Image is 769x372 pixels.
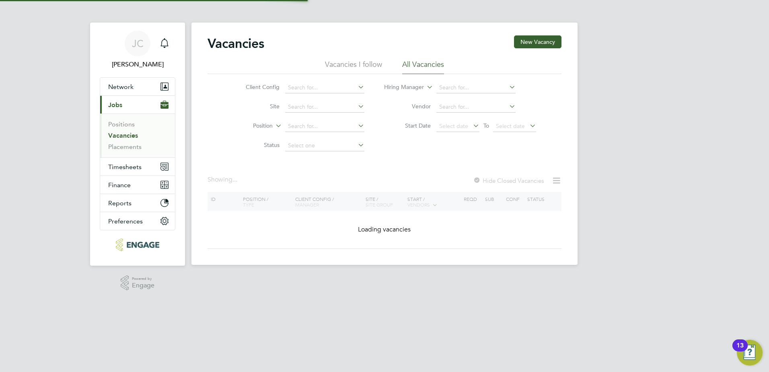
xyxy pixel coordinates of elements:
[285,121,364,132] input: Search for...
[473,177,544,184] label: Hide Closed Vacancies
[285,82,364,93] input: Search for...
[108,217,143,225] span: Preferences
[108,120,135,128] a: Positions
[100,238,175,251] a: Go to home page
[208,35,264,52] h2: Vacancies
[100,194,175,212] button: Reports
[233,141,280,149] label: Status
[116,238,159,251] img: educationmattersgroup-logo-retina.png
[736,345,744,356] div: 13
[496,122,525,130] span: Select date
[108,199,132,207] span: Reports
[132,38,144,49] span: JC
[121,275,155,291] a: Powered byEngage
[325,60,382,74] li: Vacancies I follow
[384,122,431,129] label: Start Date
[481,120,491,131] span: To
[436,82,516,93] input: Search for...
[233,83,280,91] label: Client Config
[100,114,175,157] div: Jobs
[108,163,142,171] span: Timesheets
[90,23,185,266] nav: Main navigation
[226,122,273,130] label: Position
[132,282,154,289] span: Engage
[208,176,239,184] div: Showing
[100,176,175,194] button: Finance
[285,140,364,151] input: Select one
[285,101,364,113] input: Search for...
[100,31,175,69] a: JC[PERSON_NAME]
[439,122,468,130] span: Select date
[514,35,561,48] button: New Vacancy
[233,103,280,110] label: Site
[402,60,444,74] li: All Vacancies
[737,340,763,366] button: Open Resource Center, 13 new notifications
[108,132,138,139] a: Vacancies
[108,143,142,151] a: Placements
[100,96,175,114] button: Jobs
[100,60,175,69] span: James Carey
[108,181,131,189] span: Finance
[384,103,431,110] label: Vendor
[100,212,175,230] button: Preferences
[100,158,175,176] button: Timesheets
[132,275,154,282] span: Powered by
[378,83,424,91] label: Hiring Manager
[108,101,122,109] span: Jobs
[108,83,134,91] span: Network
[100,78,175,95] button: Network
[436,101,516,113] input: Search for...
[232,176,237,184] span: ...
